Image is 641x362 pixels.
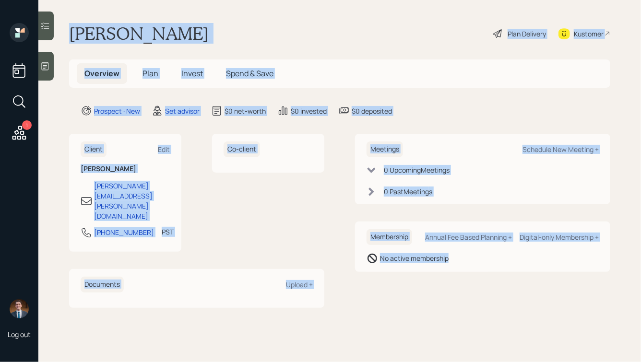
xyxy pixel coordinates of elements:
div: Upload + [286,280,313,289]
div: PST [162,227,174,237]
h6: Client [81,141,107,157]
div: Kustomer [574,29,604,39]
div: Annual Fee Based Planning + [425,233,512,242]
div: 0 Past Meeting s [384,187,432,197]
div: Edit [158,145,170,154]
div: Set advisor [165,106,200,116]
span: Overview [84,68,119,79]
span: Spend & Save [226,68,273,79]
div: [PERSON_NAME][EMAIL_ADDRESS][PERSON_NAME][DOMAIN_NAME] [94,181,170,221]
div: Log out [8,330,31,339]
div: No active membership [380,253,449,263]
h6: [PERSON_NAME] [81,165,170,173]
span: Invest [181,68,203,79]
div: [PHONE_NUMBER] [94,227,154,237]
div: 1 [22,120,32,130]
div: Schedule New Meeting + [522,145,599,154]
div: 0 Upcoming Meeting s [384,165,450,175]
div: $0 net-worth [225,106,266,116]
div: Digital-only Membership + [520,233,599,242]
div: Prospect · New [94,106,140,116]
span: Plan [142,68,158,79]
img: hunter_neumayer.jpg [10,299,29,318]
h6: Documents [81,277,124,292]
h6: Meetings [367,141,403,157]
h6: Membership [367,229,412,245]
h1: [PERSON_NAME] [69,23,209,44]
h6: Co-client [224,141,260,157]
div: $0 deposited [352,106,392,116]
div: $0 invested [291,106,327,116]
div: Plan Delivery [508,29,546,39]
